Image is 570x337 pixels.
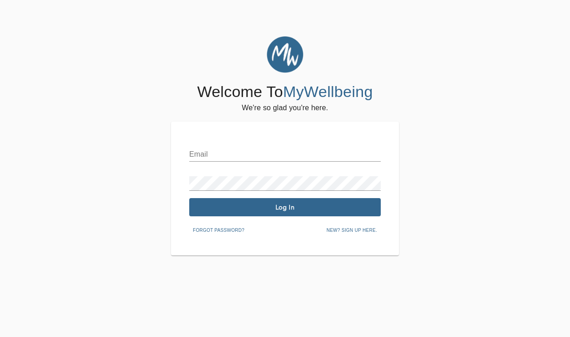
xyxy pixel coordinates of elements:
[193,203,377,212] span: Log In
[323,224,381,237] button: New? Sign up here.
[189,198,381,216] button: Log In
[283,83,373,100] span: MyWellbeing
[326,226,377,235] span: New? Sign up here.
[189,226,248,233] a: Forgot password?
[189,224,248,237] button: Forgot password?
[193,226,244,235] span: Forgot password?
[267,36,303,73] img: MyWellbeing
[197,82,373,102] h4: Welcome To
[242,102,328,114] h6: We're so glad you're here.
